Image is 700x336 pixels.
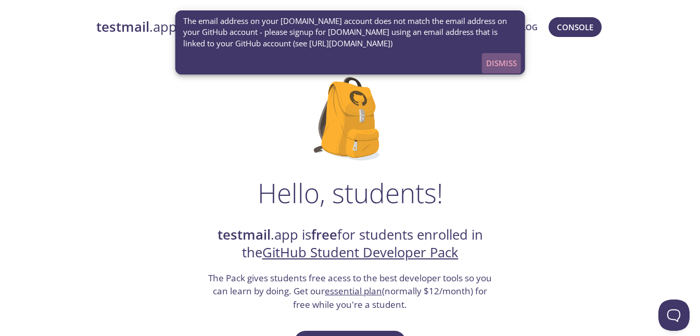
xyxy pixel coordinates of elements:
[258,177,443,208] h1: Hello, students!
[311,226,337,244] strong: free
[96,18,383,36] a: testmail.app
[183,16,517,49] span: The email address on your [DOMAIN_NAME] account does not match the email address on your GitHub a...
[96,18,149,36] strong: testmail
[658,300,690,331] iframe: Help Scout Beacon - Open
[207,271,493,312] h3: The Pack gives students free acess to the best developer tools so you can learn by doing. Get our...
[516,20,538,34] a: Blog
[262,243,459,262] a: GitHub Student Developer Pack
[218,226,271,244] strong: testmail
[482,53,521,73] button: Dismiss
[486,56,517,70] span: Dismiss
[207,226,493,262] h2: .app is for students enrolled in the
[549,17,602,37] button: Console
[314,77,386,160] img: github-student-backpack.png
[557,20,593,34] span: Console
[325,285,382,297] a: essential plan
